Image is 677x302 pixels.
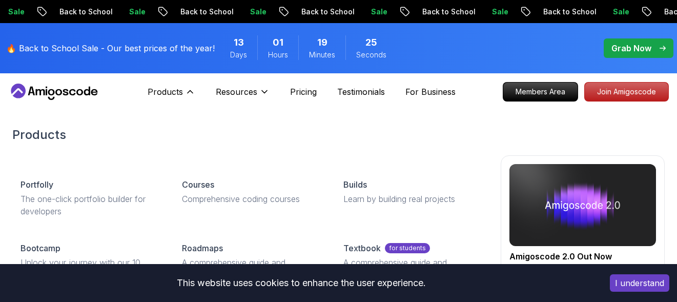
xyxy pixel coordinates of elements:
p: Back to School [533,7,603,17]
p: Roadmaps [182,242,223,254]
p: Members Area [503,83,578,101]
button: Products [148,86,195,106]
p: Back to School [291,7,361,17]
p: Products [148,86,183,98]
p: Bootcamp [20,242,60,254]
p: Learn by building real projects [343,193,480,205]
p: for students [385,243,430,253]
button: Resources [216,86,270,106]
a: Textbookfor studentsA comprehensive guide and instruction manual for all courses [335,234,488,289]
a: RoadmapsA comprehensive guide and instruction manual for all courses [174,234,327,289]
p: Courses [182,178,214,191]
p: Unlock your journey with our 10 week bootcamp [20,256,157,281]
span: 19 Minutes [317,35,327,50]
p: A comprehensive guide and instruction manual for all courses [343,256,480,281]
p: Sale [482,7,515,17]
p: Sale [603,7,635,17]
a: Join Amigoscode [584,82,669,102]
p: The one-click portfolio builder for developers [20,193,157,217]
p: Sale [119,7,152,17]
p: Sale [361,7,394,17]
span: 13 Days [234,35,244,50]
a: CoursesComprehensive coding courses [174,170,327,213]
p: Sale [240,7,273,17]
h2: Products [12,127,665,143]
span: Seconds [356,50,386,60]
p: A comprehensive guide and instruction manual for all courses [182,256,319,281]
a: Testimonials [337,86,385,98]
a: PortfollyThe one-click portfolio builder for developers [12,170,166,226]
p: Back to School [49,7,119,17]
span: Days [230,50,247,60]
p: Resources [216,86,257,98]
p: Back to School [412,7,482,17]
a: Pricing [290,86,317,98]
p: Builds [343,178,367,191]
h2: Amigoscode 2.0 Out Now [509,250,656,263]
span: 25 Seconds [365,35,377,50]
p: 🔥 Back to School Sale - Our best prices of the year! [6,42,215,54]
a: For Business [405,86,456,98]
p: Comprehensive coding courses [182,193,319,205]
p: Grab Now [611,42,651,54]
p: Textbook [343,242,381,254]
p: Join Amigoscode [585,83,668,101]
p: The Ultimate guide to gaining points and unlocking rewards [509,263,656,283]
p: Back to School [170,7,240,17]
span: Hours [268,50,288,60]
div: This website uses cookies to enhance the user experience. [8,272,594,294]
a: BootcampUnlock your journey with our 10 week bootcamp [12,234,166,289]
p: Portfolly [20,178,53,191]
a: Members Area [503,82,578,102]
img: amigoscode 2.0 [509,164,656,246]
span: 1 Hours [273,35,283,50]
button: Accept cookies [610,274,669,292]
a: BuildsLearn by building real projects [335,170,488,213]
span: Minutes [309,50,335,60]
